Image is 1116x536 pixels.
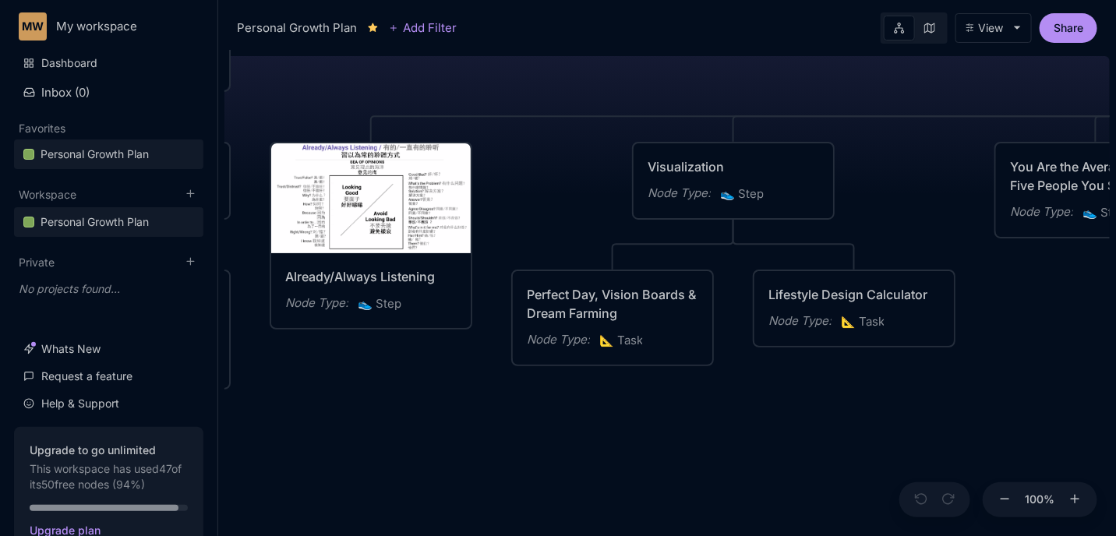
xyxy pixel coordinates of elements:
button: Favorites [19,122,65,135]
div: Lifestyle Design Calculator [768,285,940,304]
a: Personal Growth Plan [14,139,203,169]
div: Private [14,270,203,308]
button: 100% [1022,482,1059,518]
div: stacked coverAlready/Always ListeningNode Type:👟Step [269,141,473,330]
i: 📐 [841,314,859,329]
button: View [955,13,1032,43]
a: Help & Support [14,389,203,418]
div: Already/Always Listening [285,267,457,286]
div: Lifestyle Design CalculatorNode Type:📐Task [752,269,956,348]
a: Request a feature [14,361,203,391]
div: Workspace [14,203,203,243]
i: 📐 [599,333,617,347]
div: Favorites [14,135,203,175]
img: stacked cover [271,143,471,253]
div: View [979,22,1004,34]
button: Workspace [19,188,76,201]
div: Node Type : [285,294,348,312]
a: Whats New [14,334,203,364]
div: Perfect Day, Vision Boards & Dream Farming [527,285,698,323]
span: Add Filter [398,19,457,37]
span: Task [599,331,643,350]
div: Personal Growth Plan [41,213,149,231]
span: Step [720,185,764,203]
div: VisualizationNode Type:👟Step [631,141,835,220]
span: Task [841,312,885,331]
i: 👟 [720,186,738,201]
strong: Upgrade to go unlimited [30,443,188,458]
div: Personal Growth Plan [14,139,203,170]
button: Inbox (0) [14,79,203,106]
span: Step [358,294,401,313]
button: Share [1040,13,1097,43]
div: MW [19,12,47,41]
i: 👟 [1082,205,1100,220]
div: Personal Growth Plan [237,19,357,37]
div: Node Type : [768,312,832,330]
button: Add Filter [389,19,457,37]
i: 👟 [358,296,376,311]
div: My workspace [56,19,174,33]
div: Visualization [648,157,819,176]
button: Private [19,256,55,269]
div: Node Type : [648,184,711,203]
div: Personal Growth Plan [14,207,203,238]
div: Personal Growth Plan [41,145,149,164]
div: Perfect Day, Vision Boards & Dream FarmingNode Type:📐Task [510,269,715,367]
button: MWMy workspace [19,12,199,41]
div: No projects found... [14,275,203,303]
div: Node Type : [527,330,590,349]
div: This workspace has used 47 of its 50 free nodes ( 94 %) [30,443,188,492]
div: Node Type : [1010,203,1073,221]
a: Dashboard [14,48,203,78]
a: Personal Growth Plan [14,207,203,237]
